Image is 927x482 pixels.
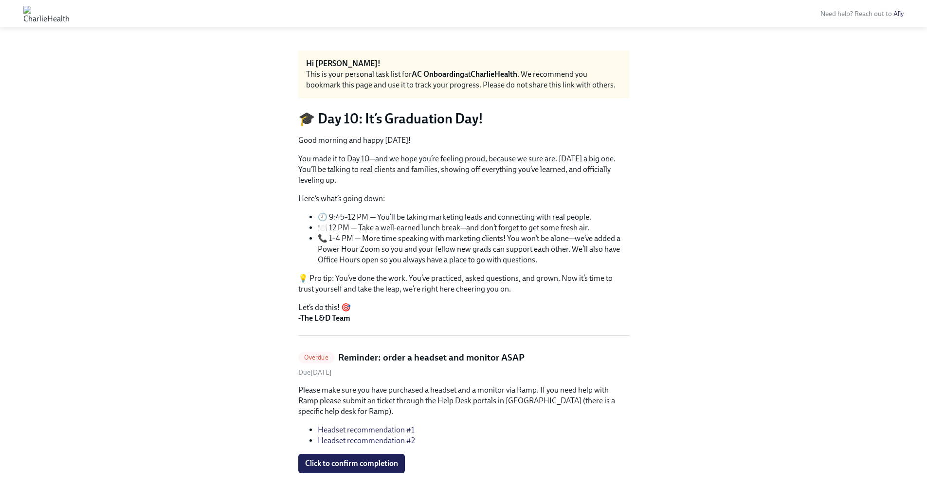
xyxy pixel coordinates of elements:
[298,354,334,361] span: Overdue
[318,436,415,445] a: Headset recommendation #2
[23,6,70,21] img: CharlieHealth
[338,351,525,364] h5: Reminder: order a headset and monitor ASAP
[306,59,381,68] strong: Hi [PERSON_NAME]!
[298,454,405,473] button: Click to confirm completion
[318,212,629,223] li: 🕗 9:45–12 PM — You’ll be taking marketing leads and connecting with real people.
[298,351,629,377] a: OverdueReminder: order a headset and monitor ASAPDue[DATE]
[298,273,629,294] p: 💡 Pro tip: You’ve done the work. You’ve practiced, asked questions, and grown. Now it’s time to t...
[298,154,629,186] p: You made it to Day 10—and we hope you’re feeling proud, because we sure are. [DATE] a big one. Yo...
[318,233,629,265] li: 📞 1–4 PM — More time speaking with marketing clients! You won’t be alone—we’ve added a Power Hour...
[298,193,629,204] p: Here’s what’s going down:
[298,313,350,323] strong: -The L&D Team
[471,69,517,79] strong: CharlieHealth
[298,110,629,127] h3: 🎓 Day 10: It’s Graduation Day!
[298,368,332,377] span: Tuesday, September 23rd 2025, 9:00 am
[893,10,904,18] a: Ally
[298,135,629,146] p: Good morning and happy [DATE]!
[820,10,904,18] span: Need help? Reach out to
[318,223,629,233] li: 🍽️ 12 PM — Take a well-earned lunch break—and don’t forget to get some fresh air.
[306,69,621,90] div: This is your personal task list for at . We recommend you bookmark this page and use it to track ...
[318,425,415,434] a: Headset recommendation #1
[298,302,629,324] p: Let’s do this! 🎯
[412,69,464,79] strong: AC Onboarding
[298,385,629,417] p: Please make sure you have purchased a headset and a monitor via Ramp. If you need help with Ramp ...
[305,459,398,468] span: Click to confirm completion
